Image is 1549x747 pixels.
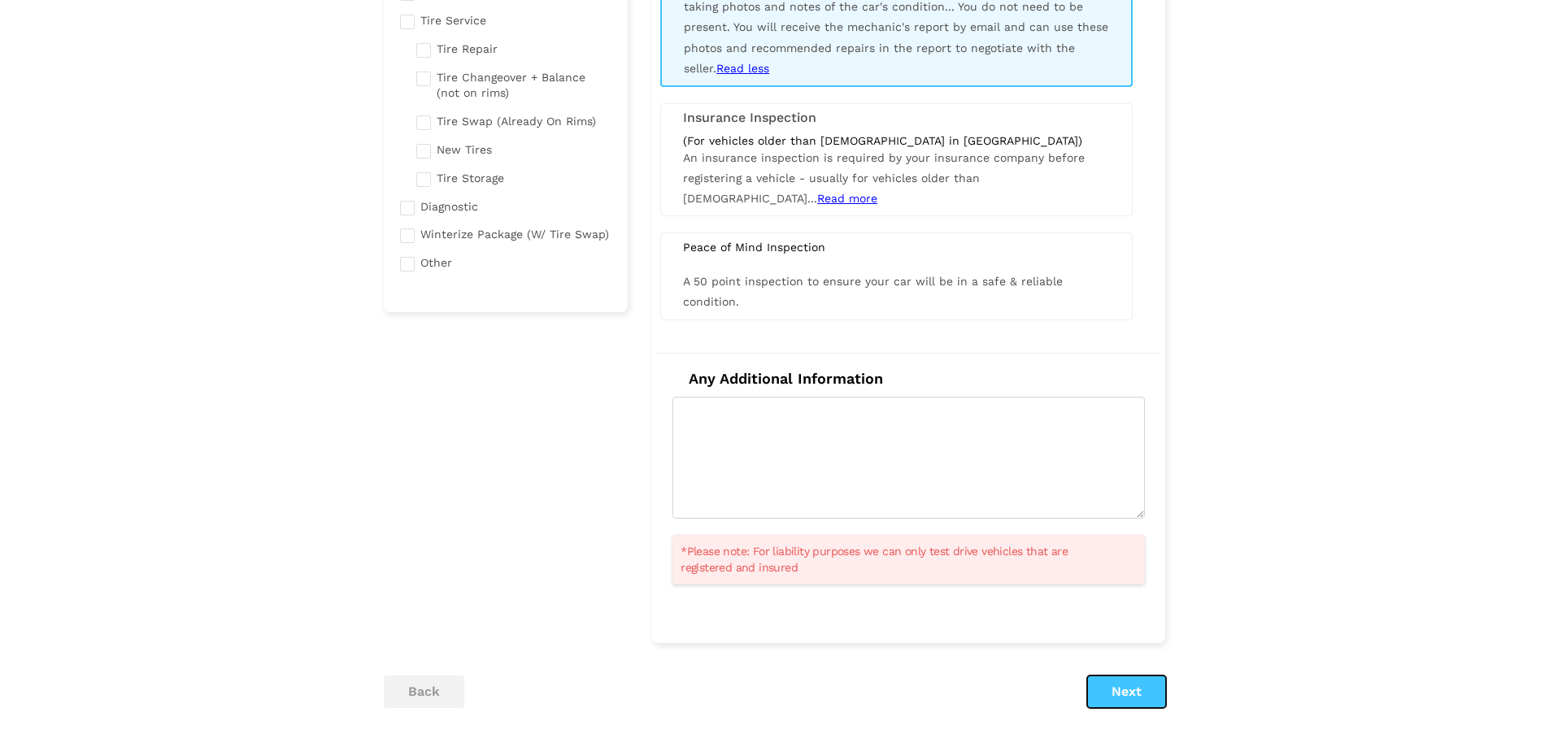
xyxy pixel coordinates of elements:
[671,240,1122,254] div: Peace of Mind Inspection
[683,133,1110,148] div: (For vehicles older than [DEMOGRAPHIC_DATA] in [GEOGRAPHIC_DATA])
[817,192,877,205] span: Read more
[683,151,1085,205] span: An insurance inspection is required by your insurance company before registering a vehicle - usua...
[716,62,769,75] span: Read less
[683,111,1110,125] h3: Insurance Inspection
[683,275,1063,308] span: A 50 point inspection to ensure your car will be in a safe & reliable condition.
[1087,675,1166,708] button: Next
[681,543,1116,575] span: *Please note: For liability purposes we can only test drive vehicles that are registered and insured
[384,675,464,708] button: back
[672,370,1145,388] h4: Any Additional Information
